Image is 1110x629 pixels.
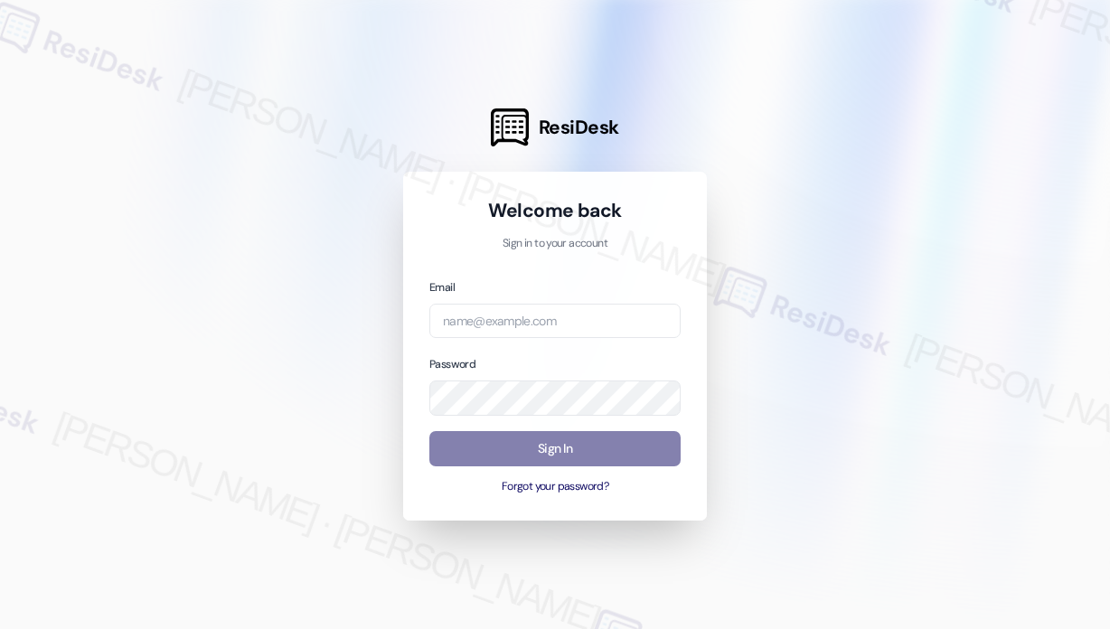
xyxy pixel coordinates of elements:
[429,280,455,295] label: Email
[429,198,681,223] h1: Welcome back
[429,357,475,371] label: Password
[491,108,529,146] img: ResiDesk Logo
[429,236,681,252] p: Sign in to your account
[429,304,681,339] input: name@example.com
[539,115,619,140] span: ResiDesk
[429,479,681,495] button: Forgot your password?
[429,431,681,466] button: Sign In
